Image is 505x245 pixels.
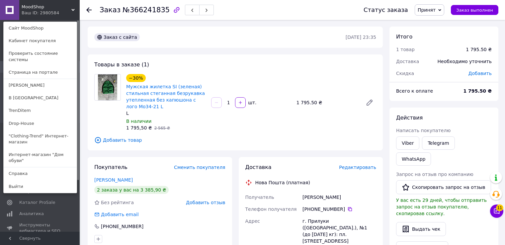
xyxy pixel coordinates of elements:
div: [PERSON_NAME] [301,191,378,203]
span: Всего к оплате [396,88,433,94]
a: WhatsApp [396,152,431,166]
div: 1 795.50 ₴ [294,98,360,107]
b: 1 795.50 ₴ [463,88,492,94]
a: Сайт MoodShop [4,22,77,35]
span: Действия [396,115,423,121]
div: [PHONE_NUMBER] [302,206,376,212]
a: TrenDitem [4,104,77,117]
span: Заказ [100,6,121,14]
span: Заказ выполнен [456,8,493,13]
a: Кабинет покупателя [4,35,77,47]
a: Выйти [4,180,77,193]
a: Мужская жилетка SI (зеленая) стильная стеганная безрукавка утепленная без капюшона с лого Мо34-21 L [126,84,205,109]
a: В [GEOGRAPHIC_DATA] [4,92,77,104]
span: №366241835 [123,6,170,14]
span: Добавить [468,71,492,76]
div: Добавить email [94,211,139,218]
div: 1 795.50 ₴ [466,46,492,53]
span: MoodShop [22,4,71,10]
time: [DATE] 23:35 [346,35,376,40]
span: Без рейтинга [101,200,134,205]
div: Необходимо уточнить [434,54,496,69]
span: В наличии [126,119,151,124]
span: Товары в заказе (1) [94,61,149,68]
a: [PERSON_NAME] [4,79,77,92]
a: Справка [4,167,77,180]
a: Страница на портале [4,66,77,79]
span: Получатель [245,195,274,200]
div: Вернуться назад [86,7,92,13]
span: Запрос на отзыв про компанию [396,172,473,177]
span: Редактировать [339,165,376,170]
span: Каталог ProSale [19,200,55,205]
div: L [126,110,206,117]
span: Принят [418,7,436,13]
div: Добавить email [100,211,139,218]
span: Итого [396,34,412,40]
a: Telegram [422,136,455,150]
button: Чат с покупателем11 [490,204,503,218]
span: Написать покупателю [396,128,451,133]
a: [PERSON_NAME] [94,177,133,183]
a: Drop-House [4,117,77,130]
button: Заказ выполнен [451,5,498,15]
a: Редактировать [363,96,376,109]
div: Ваш ID: 2980584 [22,10,49,16]
a: Viber [396,136,419,150]
span: Добавить товар [94,136,376,144]
span: Доставка [396,59,419,64]
button: Скопировать запрос на отзыв [396,180,491,194]
span: Телефон получателя [245,206,297,212]
span: 11 [496,204,503,211]
div: 2 заказа у вас на 3 385,90 ₴ [94,186,169,194]
div: −30% [126,74,146,82]
span: Аналитика [19,211,44,217]
span: Сменить покупателя [174,165,225,170]
span: Адрес [245,218,260,224]
button: Выдать чек [396,222,446,236]
span: Доставка [245,164,272,170]
a: Интернет-магазин "Дом обуви" [4,148,77,167]
div: Нова Пошта (платная) [254,179,312,186]
span: Скидка [396,71,414,76]
div: Заказ с сайта [94,33,140,41]
span: У вас есть 29 дней, чтобы отправить запрос на отзыв покупателю, скопировав ссылку. [396,198,487,216]
span: 1 товар [396,47,415,52]
span: Инструменты вебмастера и SEO [19,222,61,234]
span: Добавить отзыв [186,200,225,205]
span: 1 795,50 ₴ [126,125,152,130]
a: "Clothing-Trend" Интернет-магазин [4,130,77,148]
span: Покупатель [94,164,127,170]
span: 2 565 ₴ [154,126,170,130]
div: [PHONE_NUMBER] [100,223,144,230]
img: Мужская жилетка SI (зеленая) стильная стеганная безрукавка утепленная без капюшона с лого Мо34-21 L [98,74,118,100]
div: Статус заказа [364,7,408,13]
a: Проверить состояние системы [4,47,77,66]
div: шт. [246,99,257,106]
